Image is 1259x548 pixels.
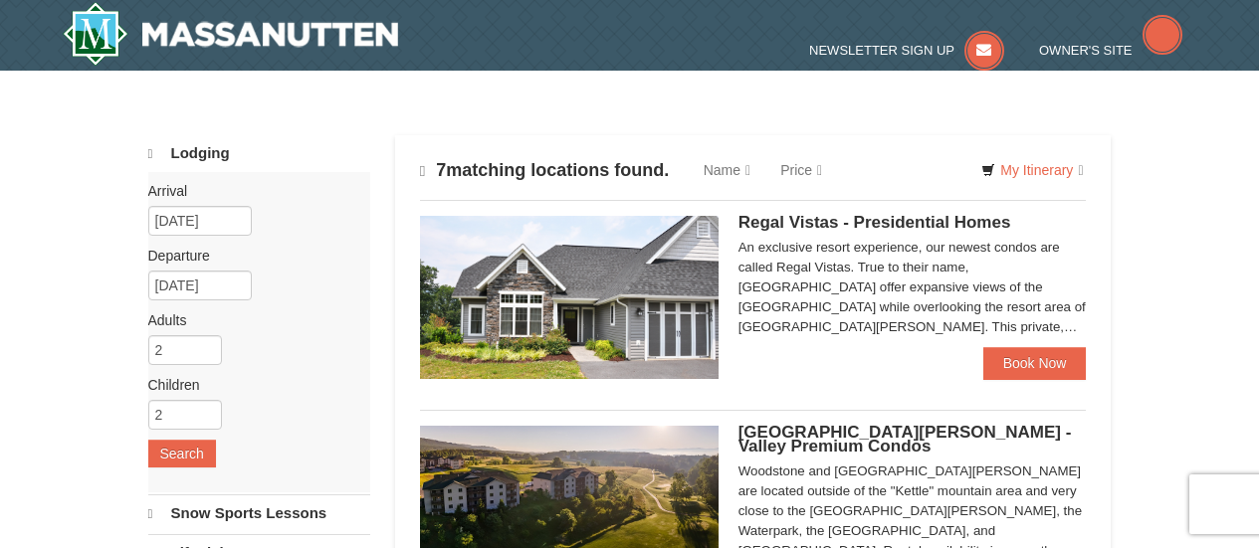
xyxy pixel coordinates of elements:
label: Adults [148,310,355,330]
span: Newsletter Sign Up [809,43,954,58]
a: Snow Sports Lessons [148,494,370,532]
label: Arrival [148,181,355,201]
span: Owner's Site [1039,43,1133,58]
a: Newsletter Sign Up [809,43,1004,58]
a: Owner's Site [1039,43,1182,58]
a: Lodging [148,135,370,172]
label: Children [148,375,355,395]
a: Price [765,150,837,190]
button: Search [148,440,216,467]
a: Name [689,150,765,190]
a: Massanutten Resort [63,2,399,66]
img: 19218991-1-902409a9.jpg [420,216,719,379]
span: [GEOGRAPHIC_DATA][PERSON_NAME] - Valley Premium Condos [738,423,1072,456]
span: Regal Vistas - Presidential Homes [738,213,1011,232]
img: Massanutten Resort Logo [63,2,399,66]
a: My Itinerary [968,155,1096,185]
label: Departure [148,246,355,266]
a: Book Now [983,347,1087,379]
div: An exclusive resort experience, our newest condos are called Regal Vistas. True to their name, [G... [738,238,1087,337]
